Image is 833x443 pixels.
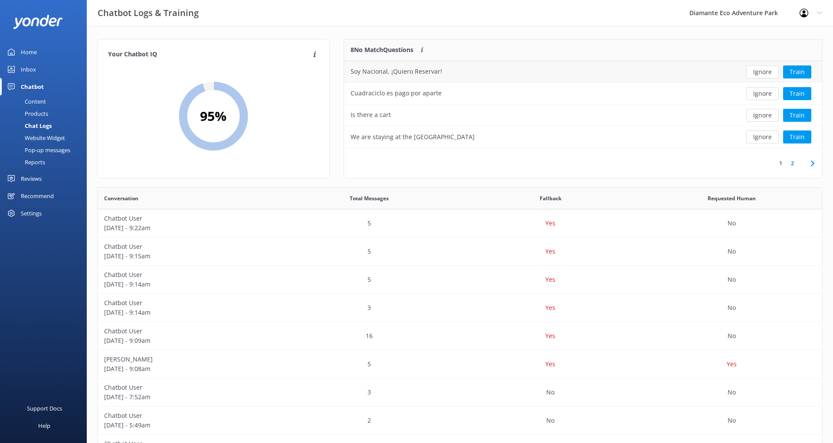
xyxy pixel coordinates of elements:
a: Chat Logs [5,120,87,132]
div: row [98,350,822,378]
button: Ignore [746,109,779,122]
div: Soy Nacional, ¡Quiero Reservar! [351,67,442,76]
div: row [344,126,822,148]
div: Is there a cart [351,110,391,120]
div: Settings [21,205,42,222]
div: We are staying at the [GEOGRAPHIC_DATA] [351,132,475,142]
div: row [98,238,822,266]
p: No [728,303,736,313]
h3: Chatbot Logs & Training [98,6,199,20]
p: Yes [545,359,555,369]
p: Chatbot User [104,270,272,280]
div: Website Widget [5,132,65,144]
p: No [728,331,736,341]
div: Reviews [21,170,42,187]
p: 16 [366,331,373,341]
div: Recommend [21,187,54,205]
span: Fallback [540,194,561,202]
p: Chatbot User [104,411,272,420]
p: Chatbot User [104,242,272,251]
a: Reports [5,156,87,168]
p: Yes [545,331,555,341]
div: Support Docs [27,400,62,417]
p: No [728,275,736,284]
p: Chatbot User [104,298,272,308]
p: [DATE] - 5:49am [104,420,272,430]
h2: 95 % [200,106,226,127]
a: Products [5,107,87,120]
p: [PERSON_NAME] [104,355,272,364]
p: Yes [545,303,555,313]
p: 3 [367,303,371,313]
p: No [728,218,736,228]
span: Requested Human [708,194,756,202]
p: Yes [545,275,555,284]
p: Yes [727,359,737,369]
p: No [546,388,554,397]
a: Content [5,95,87,107]
div: row [98,294,822,322]
div: Content [5,95,46,107]
p: [DATE] - 9:22am [104,223,272,233]
p: 3 [367,388,371,397]
p: 5 [367,359,371,369]
p: Yes [545,218,555,228]
button: Train [783,87,811,100]
a: 1 [775,159,787,167]
a: 2 [787,159,798,167]
div: row [344,61,822,83]
div: row [344,104,822,126]
div: row [98,266,822,294]
button: Ignore [746,130,779,143]
div: Inbox [21,61,36,78]
p: No [728,247,736,256]
span: Conversation [104,194,138,202]
p: [DATE] - 7:52am [104,392,272,402]
button: Ignore [746,65,779,78]
p: 2 [367,416,371,425]
div: Pop-up messages [5,144,70,156]
p: Chatbot User [104,214,272,223]
p: No [728,416,736,425]
div: Cuadraciclo es pago por aparte [351,88,442,98]
button: Ignore [746,87,779,100]
p: [DATE] - 9:08am [104,364,272,374]
div: row [98,378,822,407]
p: Chatbot User [104,326,272,336]
button: Train [783,130,811,143]
div: row [98,209,822,238]
a: Website Widget [5,132,87,144]
p: [DATE] - 9:15am [104,251,272,261]
div: Reports [5,156,45,168]
img: yonder-white-logo.png [13,15,63,29]
div: Help [38,417,50,434]
span: Total Messages [350,194,389,202]
div: grid [344,61,822,148]
p: No [546,416,554,425]
p: 8 No Match Questions [351,45,413,55]
p: [DATE] - 9:14am [104,280,272,289]
p: [DATE] - 9:14am [104,308,272,317]
div: row [98,407,822,435]
p: Yes [545,247,555,256]
button: Train [783,109,811,122]
a: Pop-up messages [5,144,87,156]
p: No [728,388,736,397]
p: [DATE] - 9:09am [104,336,272,345]
div: Products [5,107,48,120]
h4: Your Chatbot IQ [108,50,311,59]
div: Chat Logs [5,120,52,132]
div: row [344,83,822,104]
button: Train [783,65,811,78]
div: Home [21,43,37,61]
p: 5 [367,218,371,228]
p: 5 [367,247,371,256]
div: Chatbot [21,78,44,95]
div: row [98,322,822,350]
p: 5 [367,275,371,284]
p: Chatbot User [104,383,272,392]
